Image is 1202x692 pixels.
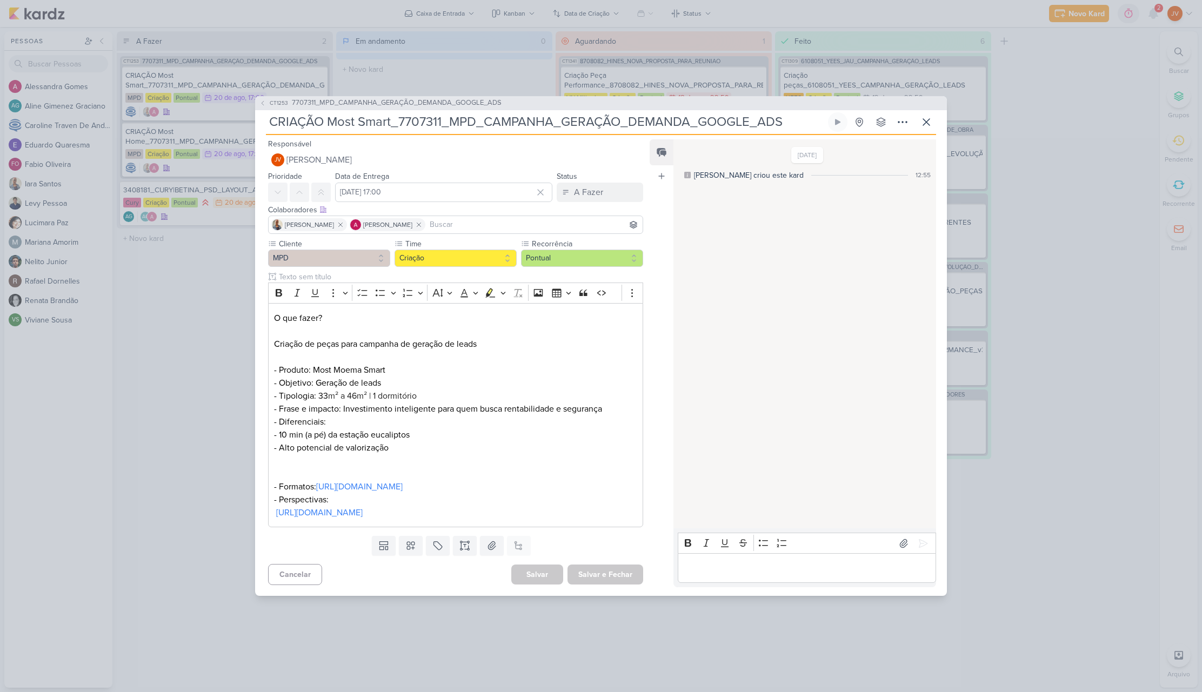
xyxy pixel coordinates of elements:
a: [URL][DOMAIN_NAME] [276,507,363,518]
label: Recorrência [531,238,643,250]
div: Colaboradores [268,204,643,216]
label: Cliente [278,238,390,250]
p: JV [275,157,281,163]
div: Editor editing area: main [678,553,936,583]
span: [PERSON_NAME] [286,153,352,166]
button: JV [PERSON_NAME] [268,150,643,170]
div: Joney Viana [271,153,284,166]
label: Data de Entrega [335,172,389,181]
input: Texto sem título [277,271,643,283]
div: Editor toolbar [678,533,936,554]
span: [PERSON_NAME] [285,220,334,230]
input: Buscar [428,218,640,231]
input: Select a date [335,183,552,202]
div: A Fazer [574,186,603,199]
button: Criação [395,250,517,267]
button: Cancelar [268,564,322,585]
div: 12:55 [916,170,931,180]
div: Editor editing area: main [268,303,643,527]
span: CT1253 [268,99,290,107]
label: Prioridade [268,172,302,181]
p: O que fazer? Criação de peças para campanha de geração de leads - Produto: Most Moema Smart - Obj... [274,312,637,402]
span: [PERSON_NAME] [363,220,412,230]
p: - Frase e impacto: Investimento inteligente para quem busca rentabilidade e segurança - Diferenci... [274,402,637,454]
button: A Fazer [557,183,643,202]
p: - Formatos: - Perspectivas: [274,467,637,519]
span: m² a 46m² | 1 dormitório [328,391,417,401]
button: MPD [268,250,390,267]
button: Pontual [521,250,643,267]
div: [PERSON_NAME] criou este kard [694,170,804,181]
button: CT1253 7707311_MPD_CAMPANHA_GERAÇÃO_DEMANDA_GOOGLE_ADS [259,98,502,109]
input: Kard Sem Título [266,112,826,132]
div: Ligar relógio [833,118,842,126]
label: Responsável [268,139,311,149]
span: 7707311_MPD_CAMPANHA_GERAÇÃO_DEMANDA_GOOGLE_ADS [292,98,502,109]
label: Time [404,238,517,250]
a: [URL][DOMAIN_NAME] [316,481,403,492]
div: Editor toolbar [268,283,643,304]
label: Status [557,172,577,181]
img: Iara Santos [272,219,283,230]
img: Alessandra Gomes [350,219,361,230]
